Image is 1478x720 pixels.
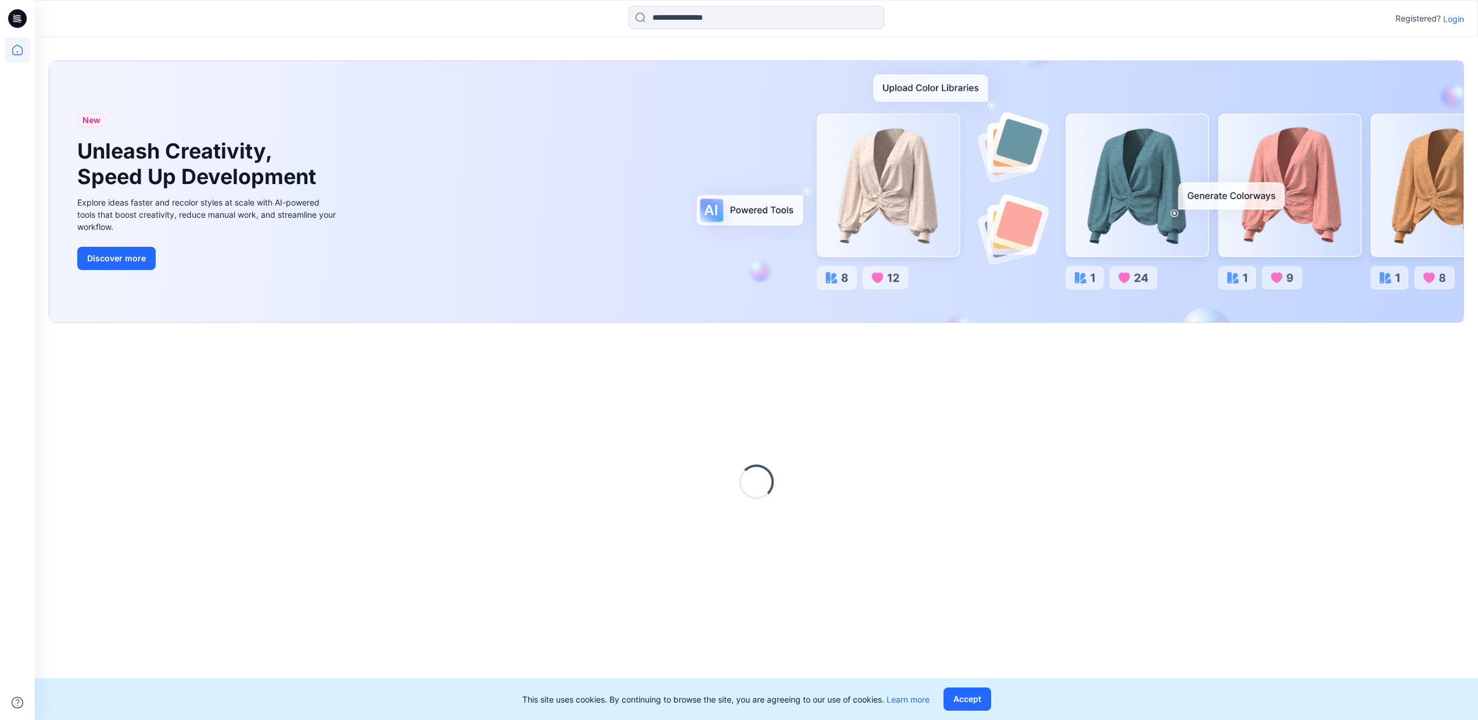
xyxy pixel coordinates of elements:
[77,139,321,189] h1: Unleash Creativity, Speed Up Development
[522,693,930,705] p: This site uses cookies. By continuing to browse the site, you are agreeing to our use of cookies.
[944,687,991,711] button: Accept
[887,694,930,704] a: Learn more
[1396,12,1441,26] p: Registered?
[77,196,339,233] div: Explore ideas faster and recolor styles at scale with AI-powered tools that boost creativity, red...
[1443,13,1464,25] p: Login
[77,247,156,270] button: Discover more
[82,113,101,127] span: New
[77,247,339,270] a: Discover more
